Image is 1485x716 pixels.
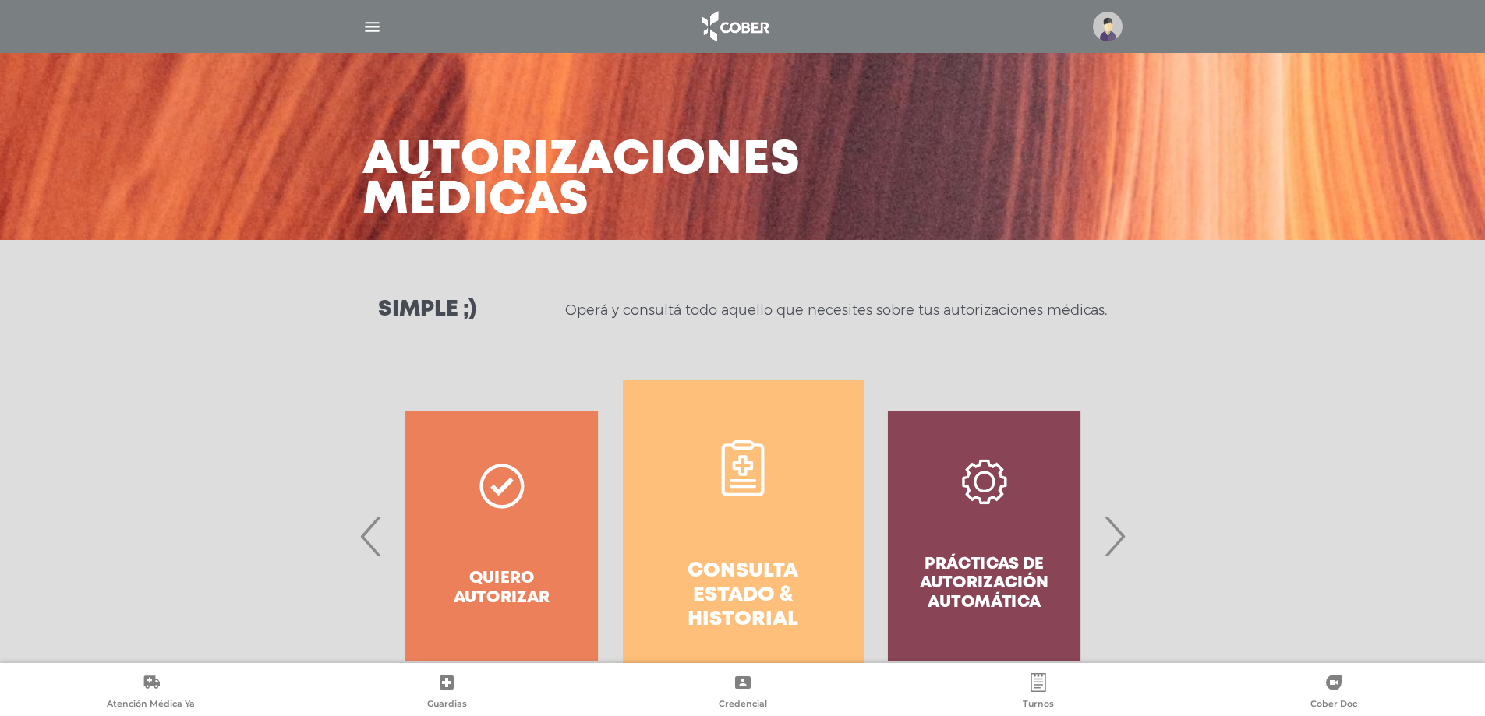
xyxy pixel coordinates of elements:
span: Cober Doc [1310,698,1357,712]
span: Guardias [427,698,467,712]
a: Turnos [890,673,1186,713]
a: Cober Doc [1186,673,1482,713]
h3: Simple ;) [378,299,476,321]
img: Cober_menu-lines-white.svg [362,17,382,37]
h3: Autorizaciones médicas [362,140,801,221]
a: Credencial [595,673,890,713]
img: profile-placeholder.svg [1093,12,1123,41]
img: logo_cober_home-white.png [694,8,776,45]
span: Atención Médica Ya [107,698,195,712]
a: Consulta estado & historial [623,380,864,692]
span: Turnos [1023,698,1054,712]
a: Atención Médica Ya [3,673,299,713]
h4: Consulta estado & historial [651,559,836,633]
span: Credencial [719,698,767,712]
a: Guardias [299,673,594,713]
p: Operá y consultá todo aquello que necesites sobre tus autorizaciones médicas. [565,301,1107,319]
span: Next [1099,494,1130,578]
span: Previous [356,494,387,578]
